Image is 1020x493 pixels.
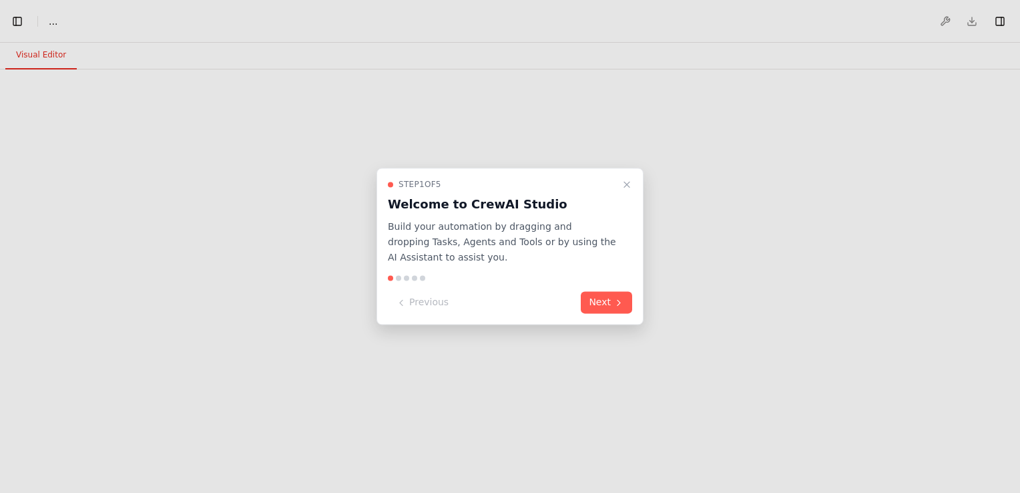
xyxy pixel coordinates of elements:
span: Step 1 of 5 [399,179,441,190]
button: Hide left sidebar [8,12,27,31]
h3: Welcome to CrewAI Studio [388,195,616,214]
button: Previous [388,292,457,314]
button: Next [581,292,632,314]
button: Close walkthrough [619,176,635,192]
p: Build your automation by dragging and dropping Tasks, Agents and Tools or by using the AI Assista... [388,219,616,265]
